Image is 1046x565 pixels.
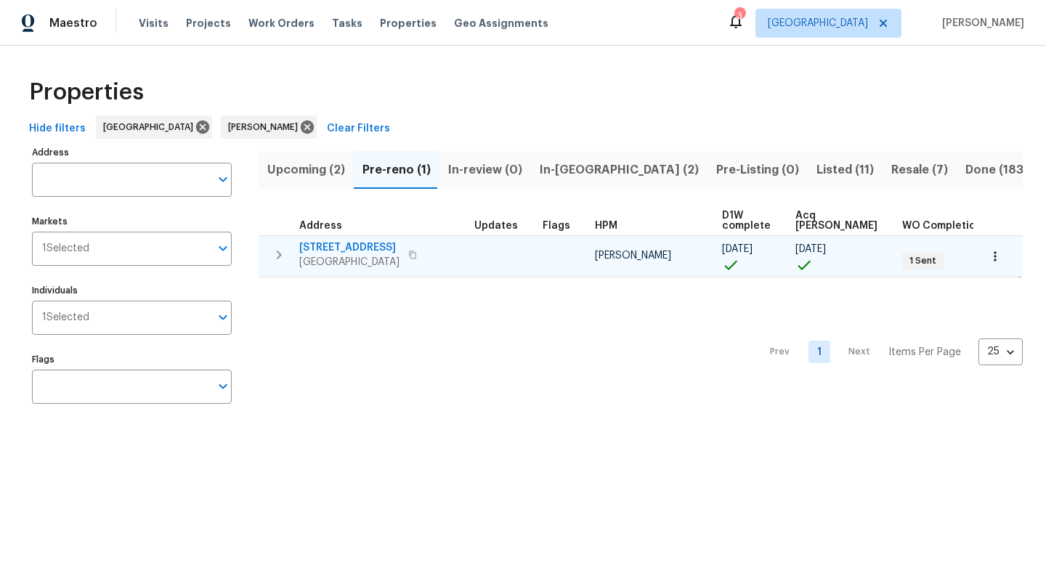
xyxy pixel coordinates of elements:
p: Items Per Page [888,345,961,359]
span: In-review (0) [448,160,522,180]
span: Projects [186,16,231,31]
label: Flags [32,355,232,364]
button: Clear Filters [321,115,396,142]
label: Individuals [32,286,232,295]
button: Hide filters [23,115,92,142]
span: [PERSON_NAME] [595,251,671,261]
div: [PERSON_NAME] [221,115,317,139]
div: [GEOGRAPHIC_DATA] [96,115,212,139]
label: Markets [32,217,232,226]
button: Open [213,376,233,397]
span: Properties [380,16,437,31]
span: Updates [474,221,518,231]
span: [PERSON_NAME] [228,120,304,134]
button: Open [213,169,233,190]
span: WO Completion [902,221,982,231]
span: In-[GEOGRAPHIC_DATA] (2) [540,160,699,180]
span: Acq [PERSON_NAME] [795,211,877,231]
span: Tasks [332,18,362,28]
span: [GEOGRAPHIC_DATA] [103,120,199,134]
span: Pre-reno (1) [362,160,431,180]
span: [PERSON_NAME] [936,16,1024,31]
button: Open [213,238,233,259]
a: Goto page 1 [808,341,830,363]
span: 1 Selected [42,243,89,255]
span: Geo Assignments [454,16,548,31]
span: Upcoming (2) [267,160,345,180]
span: Pre-Listing (0) [716,160,799,180]
span: 1 Sent [904,255,942,267]
span: [DATE] [795,244,826,254]
span: Visits [139,16,169,31]
span: Hide filters [29,120,86,138]
span: Work Orders [248,16,315,31]
div: 25 [978,333,1023,370]
span: Maestro [49,16,97,31]
span: [GEOGRAPHIC_DATA] [299,255,400,269]
span: Listed (11) [816,160,874,180]
span: [DATE] [722,244,753,254]
span: 1 Selected [42,312,89,324]
span: Done (183) [965,160,1028,180]
span: Flags [543,221,570,231]
span: Properties [29,85,144,99]
span: HPM [595,221,617,231]
span: D1W complete [722,211,771,231]
nav: Pagination Navigation [756,286,1023,418]
span: Resale (7) [891,160,948,180]
button: Open [213,307,233,328]
div: 3 [734,9,745,23]
span: Address [299,221,342,231]
span: [GEOGRAPHIC_DATA] [768,16,868,31]
span: [STREET_ADDRESS] [299,240,400,255]
label: Address [32,148,232,157]
span: Clear Filters [327,120,390,138]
